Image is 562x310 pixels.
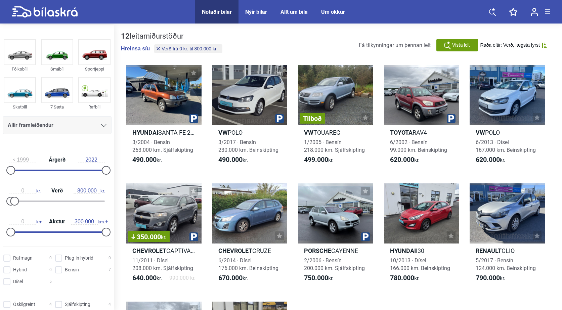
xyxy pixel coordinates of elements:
span: kr. [390,156,420,164]
span: 7 [109,266,111,273]
div: Smábíl [41,65,73,73]
span: Óskilgreint [13,301,35,308]
b: 640.000 [132,274,157,282]
span: 6/2002 · Bensín 99.000 km. Beinskipting [390,139,447,153]
span: Plug-in hybrid [65,255,93,262]
h2: CRUZE [212,247,288,255]
span: kr. [304,274,334,282]
span: kr. [132,274,162,282]
b: VW [304,129,313,136]
div: leitarniðurstöður [121,32,224,41]
div: Skutbíll [4,103,36,111]
b: Chevrolet [132,247,166,254]
span: Hybrid [13,266,27,273]
span: Vista leit [452,42,470,49]
span: Tilboð [303,115,322,122]
b: 780.000 [390,274,414,282]
button: Raða eftir: Verð, lægsta fyrst [480,42,547,48]
b: 670.000 [218,274,243,282]
span: Raða eftir: Verð, lægsta fyrst [480,42,540,48]
button: Verð frá 0 kr. til 800.000 kr. [154,44,222,53]
span: Akstur [47,219,67,224]
b: VW [476,129,485,136]
span: 4 [109,301,111,308]
b: 499.000 [304,156,328,164]
div: 7 Sæta [41,103,73,111]
span: kr. [218,156,248,164]
h2: RAV4 [384,129,459,136]
span: Árgerð [47,157,67,163]
b: VW [218,129,228,136]
span: Dísel [13,278,23,285]
span: Verð [50,188,64,193]
span: kr. [161,234,166,240]
a: VWPOLO6/2013 · Dísel167.000 km. Beinskipting620.000kr. [470,65,545,170]
b: Porsche [304,247,331,254]
b: 790.000 [476,274,500,282]
h2: CAPTIVA LUX [126,247,202,255]
img: parking.png [189,114,198,123]
div: Notaðir bílar [202,9,232,15]
span: kr. [304,156,334,164]
h2: POLO [212,129,288,136]
img: parking.png [361,232,370,241]
span: 3/2004 · Bensín 263.000 km. Sjálfskipting [132,139,193,153]
a: HyundaiSANTA FE 2,7 V63/2004 · Bensín263.000 km. Sjálfskipting490.000kr. [126,65,202,170]
b: 620.000 [390,156,414,164]
span: kr. [476,274,505,282]
b: 490.000 [132,156,157,164]
span: Allir framleiðendur [8,121,53,130]
span: kr. [74,188,105,194]
span: 0 [49,255,52,262]
a: Nýir bílar [245,9,267,15]
img: parking.png [447,114,456,123]
span: kr. [132,156,162,164]
span: 990.000 kr. [169,274,196,282]
b: 12 [121,32,130,40]
a: HyundaiI3010/2013 · Dísel166.000 km. Beinskipting780.000kr. [384,183,459,288]
img: parking.png [189,232,198,241]
img: parking.png [275,114,284,123]
span: 5/2017 · Bensín 124.000 km. Beinskipting [476,257,536,271]
span: 11/2011 · Dísel 208.000 km. Sjálfskipting [132,257,193,271]
b: Hyundai [132,129,158,136]
span: Fá tilkynningar um þennan leit [359,42,431,48]
a: PorscheCAYENNE2/2006 · Bensín200.000 km. Sjálfskipting750.000kr. [298,183,373,288]
a: TilboðVWTOUAREG1/2005 · Bensín218.000 km. Sjálfskipting499.000kr. [298,65,373,170]
span: 2/2006 · Bensín 200.000 km. Sjálfskipting [304,257,365,271]
b: Chevrolet [218,247,252,254]
h2: TOUAREG [298,129,373,136]
span: kr. [476,156,505,164]
span: Verð frá 0 kr. til 800.000 kr. [162,46,218,51]
span: Rafmagn [13,255,33,262]
span: 0 [49,266,52,273]
h2: SANTA FE 2,7 V6 [126,129,202,136]
span: 10/2013 · Dísel 166.000 km. Beinskipting [390,257,450,271]
a: Allt um bíla [280,9,308,15]
div: Fólksbíll [4,65,36,73]
a: VWPOLO3/2017 · Bensín230.000 km. Beinskipting490.000kr. [212,65,288,170]
span: km. [71,219,105,225]
div: Sportjeppi [78,65,111,73]
h2: I30 [384,247,459,255]
span: 4 [49,301,52,308]
a: ChevroletCRUZE6/2014 · Dísel176.000 km. Beinskipting670.000kr. [212,183,288,288]
h2: POLO [470,129,545,136]
span: 5 [49,278,52,285]
span: Bensín [65,266,79,273]
b: 620.000 [476,156,500,164]
b: 490.000 [218,156,243,164]
span: 350.000 [131,233,166,240]
span: 3/2017 · Bensín 230.000 km. Beinskipting [218,139,278,153]
a: 350.000kr.ChevroletCAPTIVA LUX11/2011 · Dísel208.000 km. Sjálfskipting640.000kr.990.000 kr. [126,183,202,288]
span: kr. [390,274,420,282]
span: 6/2014 · Dísel 176.000 km. Beinskipting [218,257,278,271]
span: 1/2005 · Bensín 218.000 km. Sjálfskipting [304,139,365,153]
div: Rafbíll [78,103,111,111]
a: Um okkur [321,9,345,15]
span: km. [9,219,43,225]
b: Hyundai [390,247,416,254]
h2: CLIO [470,247,545,255]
